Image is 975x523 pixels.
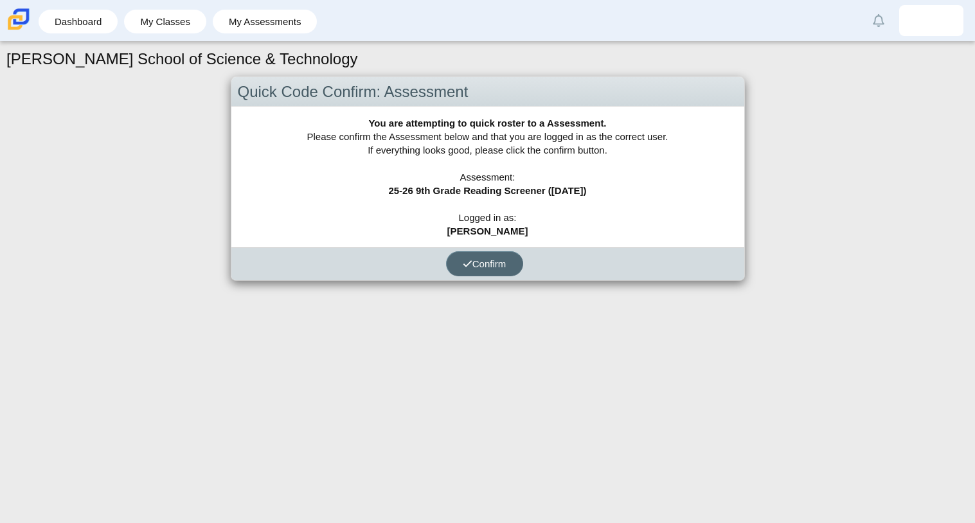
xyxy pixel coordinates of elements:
img: zalyn.smith-brown.ryxIIb [921,10,942,31]
b: 25-26 9th Grade Reading Screener ([DATE]) [388,185,586,196]
a: Dashboard [45,10,111,33]
div: Please confirm the Assessment below and that you are logged in as the correct user. If everything... [231,107,744,247]
a: My Assessments [219,10,311,33]
h1: [PERSON_NAME] School of Science & Technology [6,48,358,70]
img: Carmen School of Science & Technology [5,6,32,33]
a: Carmen School of Science & Technology [5,24,32,35]
span: Confirm [463,258,506,269]
div: Quick Code Confirm: Assessment [231,77,744,107]
a: Alerts [864,6,893,35]
a: My Classes [130,10,200,33]
a: zalyn.smith-brown.ryxIIb [899,5,963,36]
b: [PERSON_NAME] [447,226,528,236]
button: Confirm [446,251,523,276]
b: You are attempting to quick roster to a Assessment. [368,118,606,129]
